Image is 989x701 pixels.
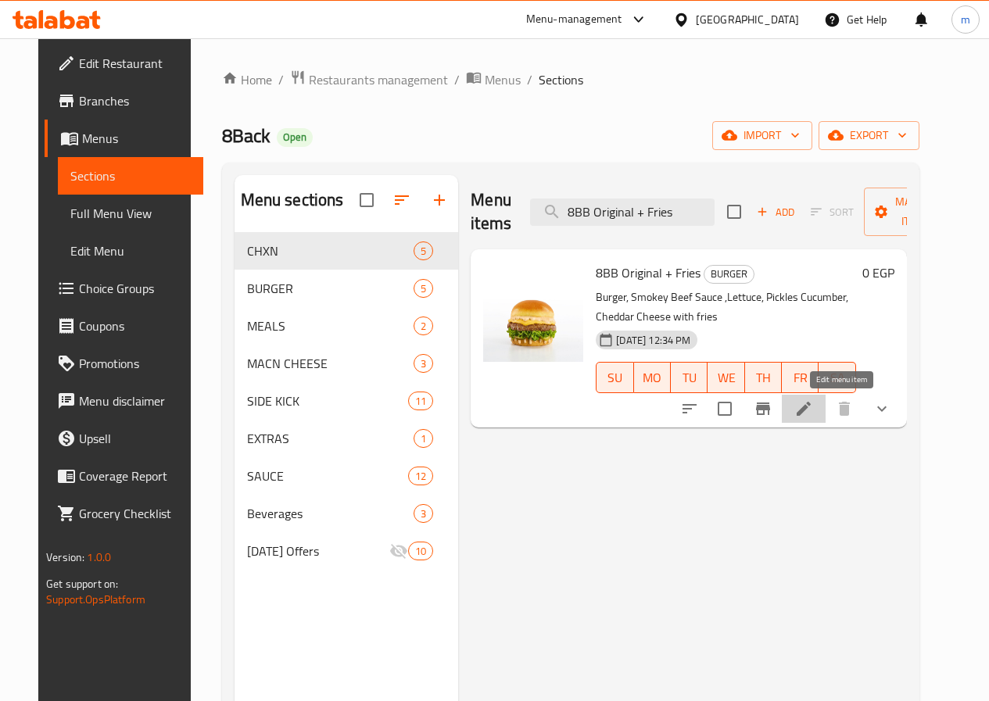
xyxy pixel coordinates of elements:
div: BURGER [704,265,754,284]
div: BURGER5 [235,270,459,307]
li: / [454,70,460,89]
a: Grocery Checklist [45,495,203,532]
a: Home [222,70,272,89]
a: Upsell [45,420,203,457]
span: Beverages [247,504,414,523]
span: Restaurants management [309,70,448,89]
button: Add section [421,181,458,219]
span: SAUCE [247,467,408,485]
span: SA [825,367,849,389]
span: SIDE KICK [247,392,408,410]
button: export [819,121,919,150]
div: MACN CHEESE3 [235,345,459,382]
div: [DATE] Offers10 [235,532,459,570]
a: Choice Groups [45,270,203,307]
span: m [961,11,970,28]
span: Promotions [79,354,191,373]
span: Menus [485,70,521,89]
span: 3 [414,506,432,521]
div: CHXN5 [235,232,459,270]
a: Sections [58,157,203,195]
span: [DATE] Offers [247,542,389,560]
span: 10 [409,544,432,559]
span: Sort sections [383,181,421,219]
div: items [414,279,433,298]
span: MEALS [247,317,414,335]
li: / [527,70,532,89]
span: Edit Menu [70,241,191,260]
a: Edit Menu [58,232,203,270]
div: EXTRAS1 [235,420,459,457]
span: TU [677,367,701,389]
div: [GEOGRAPHIC_DATA] [696,11,799,28]
h2: Menu sections [241,188,344,212]
nav: breadcrumb [222,70,919,90]
button: delete [826,390,863,427]
div: CHXN [247,241,414,260]
span: 3 [414,356,432,371]
span: Coupons [79,317,191,335]
span: Edit Restaurant [79,54,191,73]
span: Get support on: [46,574,118,594]
span: TH [751,367,776,389]
a: Coverage Report [45,457,203,495]
a: Promotions [45,345,203,382]
span: MACN CHEESE [247,354,414,373]
span: BURGER [704,265,754,283]
div: Menu-management [526,10,622,29]
span: FR [788,367,812,389]
a: Coupons [45,307,203,345]
span: EXTRAS [247,429,414,448]
span: export [831,126,907,145]
button: FR [782,362,819,393]
span: Sections [70,166,191,185]
span: 11 [409,394,432,409]
span: Add item [751,200,801,224]
div: Ramadan Offers [247,542,389,560]
div: SAUCE12 [235,457,459,495]
span: import [725,126,800,145]
button: show more [863,390,901,427]
button: Add [751,200,801,224]
input: search [530,198,715,226]
div: items [414,241,433,260]
button: WE [708,362,744,393]
span: BURGER [247,279,414,298]
div: items [408,542,433,560]
button: MO [634,362,671,393]
button: SA [819,362,855,393]
span: 5 [414,244,432,259]
div: Beverages3 [235,495,459,532]
span: 5 [414,281,432,296]
span: MO [640,367,665,389]
span: Coverage Report [79,467,191,485]
button: TH [745,362,782,393]
span: 12 [409,469,432,484]
span: Open [277,131,313,144]
span: 1 [414,431,432,446]
span: Menus [82,129,191,148]
p: Burger, Smokey Beef Sauce ,Lettuce, Pickles Cucumber, Cheddar Cheese with fries [596,288,856,327]
a: Edit Restaurant [45,45,203,82]
svg: Inactive section [389,542,408,560]
span: Upsell [79,429,191,448]
nav: Menu sections [235,226,459,576]
span: 8BB Original + Fries [596,261,701,284]
button: Branch-specific-item [744,390,782,427]
span: Full Menu View [70,204,191,223]
li: / [278,70,284,89]
span: SU [603,367,627,389]
span: [DATE] 12:34 PM [610,333,697,348]
div: MEALS2 [235,307,459,345]
div: items [414,317,433,335]
span: Version: [46,547,84,567]
h2: Menu items [471,188,511,235]
div: SIDE KICK11 [235,382,459,420]
span: WE [714,367,738,389]
span: Add [754,203,797,221]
